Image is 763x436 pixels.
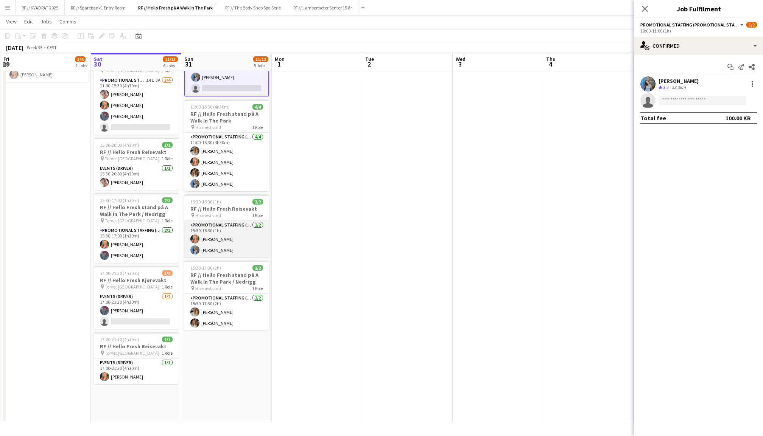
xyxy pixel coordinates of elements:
app-card-role: Events (Driver)1/115:30-20:00 (4h30m)[PERSON_NAME] [94,164,179,190]
app-job-card: 15:30-20:00 (4h30m)1/1RF // Hello Fresh Reisevakt Torvet [GEOGRAPHIC_DATA]1 RoleEvents (Driver)1/... [94,138,179,190]
button: RF // KVADRAT 2025 [16,0,65,15]
span: 2/2 [162,197,173,203]
a: Edit [21,17,36,26]
span: 15:30-20:00 (4h30m) [100,142,139,148]
span: 29 [2,60,9,68]
div: 6 Jobs [163,63,178,68]
span: 1 Role [162,350,173,356]
h3: RF // Hello Fresh Reisevakt [94,149,179,155]
app-card-role: Promotional Staffing (Promotional Staff)2/215:30-17:30 (2h)[PERSON_NAME][PERSON_NAME] [184,294,269,330]
a: View [3,17,20,26]
app-job-card: 17:00-21:30 (4h30m)1/1RF // Hello Fresh Reisevakt Torvet [GEOGRAPHIC_DATA]1 RoleEvents (Driver)1/... [94,332,179,384]
span: 1 Role [252,124,263,130]
div: 100.00 KR [726,114,751,122]
span: Fri [3,56,9,62]
span: Torvet [GEOGRAPHIC_DATA] [105,350,159,356]
span: Sat [94,56,103,62]
div: [PERSON_NAME] [659,78,699,84]
span: 1/1 [162,337,173,342]
span: 4/4 [252,104,263,110]
span: 3 [455,60,466,68]
span: Torvet [GEOGRAPHIC_DATA] [105,218,159,223]
div: 53.3km [670,84,687,91]
h3: Job Fulfilment [634,4,763,14]
button: Promotional Staffing (Promotional Staff) [640,22,745,28]
div: 10:00-11:00 (1h) [640,28,757,34]
span: Sun [184,56,193,62]
span: 15:30-17:30 (2h) [190,265,221,271]
span: Wed [456,56,466,62]
span: 11:00-15:30 (4h30m) [190,104,230,110]
div: Confirmed [634,37,763,55]
a: Jobs [37,17,55,26]
button: RF // Sparebank1 Entry Room [65,0,132,15]
button: RF // The Body Shop Spa Serie [219,0,287,15]
app-card-role: Promotional Staffing (Promotional Staff)2/215:30-16:30 (1h)[PERSON_NAME][PERSON_NAME] [184,221,269,258]
app-job-card: 15:30-17:30 (2h)2/2RF // Hello Fresh stand på A Walk In The Park / Nedrigg Holmestrand1 RolePromo... [184,261,269,330]
span: 30 [93,60,103,68]
h3: RF // Hello Fresh stand på A Walk In The Park [184,110,269,124]
span: 3.3 [663,84,669,90]
span: 1 Role [252,213,263,218]
span: 1/2 [746,22,757,28]
span: 1 Role [162,218,173,223]
span: 17:00-21:30 (4h30m) [100,337,139,342]
span: Holmestrand [195,285,221,291]
span: 4 [545,60,556,68]
h3: RF // Hello Fresh Kjørevakt [94,277,179,284]
span: 17:00-21:30 (4h30m) [100,270,139,276]
span: Promotional Staffing (Promotional Staff) [640,22,739,28]
app-card-role: Events (Driver)1/217:00-21:30 (4h30m)[PERSON_NAME] [94,292,179,329]
app-job-card: In progress11:00-15:30 (4h30m)3/4RF // Hello Fresh stand på A Walk In The Park Torvet [GEOGRAPHIC... [94,37,179,135]
h3: RF // Hello Fresh Reisevakt [94,343,179,350]
div: CEST [47,45,57,50]
app-card-role: Promotional Staffing (Promotional Staff)14I3A3/411:00-15:30 (4h30m)[PERSON_NAME][PERSON_NAME][PER... [94,76,179,135]
span: Holmestrand [195,213,221,218]
button: RF // Lambertseter Senter 15 år [287,0,358,15]
app-job-card: 17:00-21:30 (4h30m)1/2RF // Hello Fresh Kjørevakt Torvet [GEOGRAPHIC_DATA]1 RoleEvents (Driver)1/... [94,266,179,329]
span: Torvet [GEOGRAPHIC_DATA] [105,284,159,290]
div: Total fee [640,114,666,122]
span: 1 Role [162,156,173,161]
span: 15:30-16:30 (1h) [190,199,221,205]
app-card-role: Promotional Staffing (Promotional Staff)2/215:30-17:00 (1h30m)[PERSON_NAME][PERSON_NAME] [94,226,179,263]
app-card-role: Promotional Staffing (Promotional Staff)4/411:00-15:30 (4h30m)[PERSON_NAME][PERSON_NAME][PERSON_N... [184,133,269,191]
span: 3/4 [75,56,86,62]
span: 1 Role [252,285,263,291]
span: 15:30-17:00 (1h30m) [100,197,139,203]
span: Mon [275,56,285,62]
span: Torvet [GEOGRAPHIC_DATA] [105,156,159,161]
span: Holmestrand [195,124,221,130]
app-job-card: 15:30-16:30 (1h)2/2RF // Hello Fresh Reisevakt Holmestrand1 RolePromotional Staffing (Promotional... [184,194,269,258]
span: Thu [546,56,556,62]
span: View [6,18,17,25]
span: 2 [364,60,374,68]
app-job-card: 15:30-17:00 (1h30m)2/2RF // Hello Fresh stand på A Walk In The Park / Nedrigg Torvet [GEOGRAPHIC_... [94,193,179,263]
span: Tue [365,56,374,62]
app-card-role: Promotional Staffing (Promotional Staff)1A1/210:00-11:00 (1h)[PERSON_NAME] [184,58,269,96]
h3: RF // Hello Fresh stand på A Walk In The Park / Nedrigg [94,204,179,217]
button: RF // Hello Fresh på A Walk In The Park [132,0,219,15]
span: 11/12 [253,56,268,62]
div: 5 Jobs [254,63,268,68]
span: Edit [24,18,33,25]
h3: RF // Hello Fresh Reisevakt [184,205,269,212]
span: 2/2 [252,265,263,271]
a: Comms [56,17,79,26]
span: Jobs [40,18,52,25]
h3: RF // Hello Fresh stand på A Walk In The Park / Nedrigg [184,272,269,285]
app-job-card: 11:00-15:30 (4h30m)4/4RF // Hello Fresh stand på A Walk In The Park Holmestrand1 RolePromotional ... [184,99,269,191]
span: 1/2 [162,270,173,276]
span: 31 [183,60,193,68]
div: 2 Jobs [75,63,87,68]
div: [DATE] [6,44,23,51]
span: 1 Role [162,284,173,290]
